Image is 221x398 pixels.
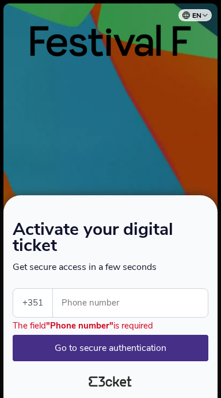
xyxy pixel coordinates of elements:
[13,222,208,261] h1: Activate your digital ticket
[13,261,208,273] p: Get secure access in a few seconds
[53,289,209,317] label: Phone number
[13,335,208,361] button: Go to secure authentication
[13,320,153,331] div: The field is required
[46,320,113,331] b: "Phone number"
[62,289,208,317] input: Phone number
